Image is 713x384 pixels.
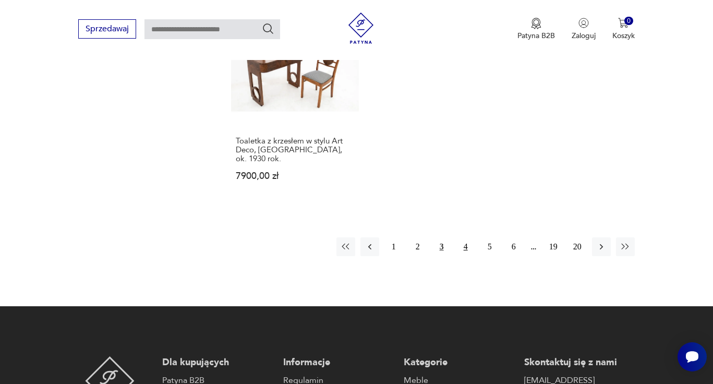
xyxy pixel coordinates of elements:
a: Toaletka z krzesłem w stylu Art Deco, Polska, ok. 1930 rok.Toaletka z krzesłem w stylu Art Deco, ... [231,1,358,200]
p: 7900,00 zł [236,172,354,181]
div: 0 [624,17,633,26]
img: Ikona medalu [531,18,541,29]
p: Informacje [283,356,393,369]
p: Zaloguj [572,31,596,41]
button: Patyna B2B [517,18,555,41]
button: 6 [504,237,523,256]
p: Koszyk [612,31,635,41]
p: Skontaktuj się z nami [524,356,634,369]
button: 19 [544,237,563,256]
img: Ikona koszyka [618,18,629,28]
p: Dla kupujących [162,356,272,369]
button: 20 [568,237,587,256]
a: Ikona medaluPatyna B2B [517,18,555,41]
p: Patyna B2B [517,31,555,41]
button: 5 [480,237,499,256]
img: Ikonka użytkownika [578,18,589,28]
img: Patyna - sklep z meblami i dekoracjami vintage [345,13,377,44]
button: 3 [432,237,451,256]
button: 1 [384,237,403,256]
iframe: Smartsupp widget button [678,342,707,371]
button: Sprzedawaj [78,19,136,39]
a: Sprzedawaj [78,26,136,33]
button: Zaloguj [572,18,596,41]
p: Kategorie [404,356,514,369]
button: 4 [456,237,475,256]
button: Szukaj [262,22,274,35]
button: 2 [408,237,427,256]
h3: Toaletka z krzesłem w stylu Art Deco, [GEOGRAPHIC_DATA], ok. 1930 rok. [236,137,354,163]
button: 0Koszyk [612,18,635,41]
